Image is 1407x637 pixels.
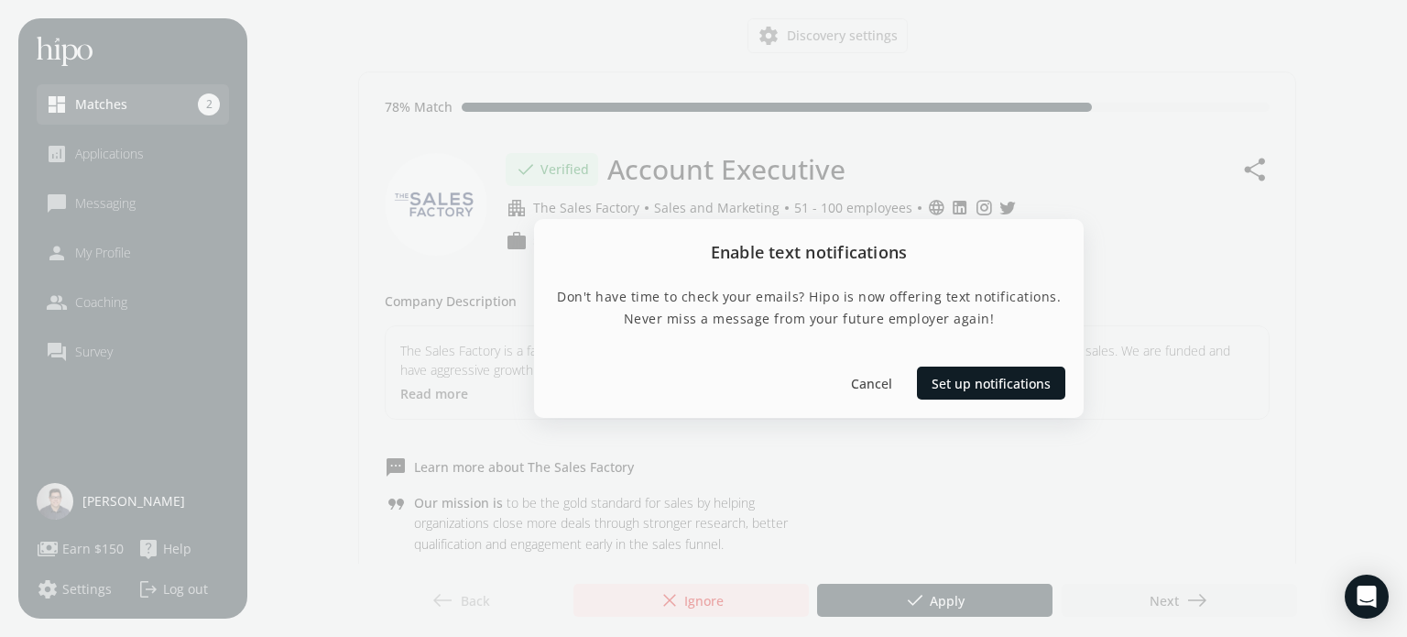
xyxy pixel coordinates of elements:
[932,374,1051,393] span: Set up notifications
[1345,575,1389,619] div: Open Intercom Messenger
[534,219,1084,285] h2: Enable text notifications
[556,286,1062,330] p: Don't have time to check your emails? Hipo is now offering text notifications. Never miss a messa...
[842,367,900,400] button: Cancel
[851,374,892,393] span: Cancel
[917,367,1065,400] button: Set up notifications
